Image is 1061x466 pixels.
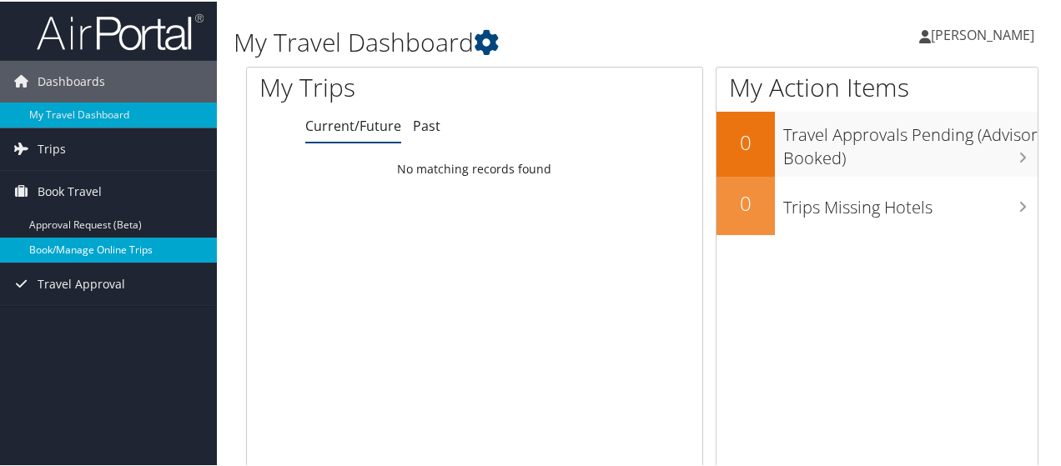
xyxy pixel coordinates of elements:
[38,262,125,303] span: Travel Approval
[931,24,1034,43] span: [PERSON_NAME]
[717,175,1038,233] a: 0Trips Missing Hotels
[717,110,1038,174] a: 0Travel Approvals Pending (Advisor Booked)
[259,68,500,103] h1: My Trips
[247,153,702,183] td: No matching records found
[38,169,102,211] span: Book Travel
[305,115,401,133] a: Current/Future
[413,115,440,133] a: Past
[783,113,1038,168] h3: Travel Approvals Pending (Advisor Booked)
[783,186,1038,218] h3: Trips Missing Hotels
[37,11,204,50] img: airportal-logo.png
[717,127,775,155] h2: 0
[717,188,775,216] h2: 0
[919,8,1051,58] a: [PERSON_NAME]
[38,59,105,101] span: Dashboards
[38,127,66,168] span: Trips
[234,23,778,58] h1: My Travel Dashboard
[717,68,1038,103] h1: My Action Items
